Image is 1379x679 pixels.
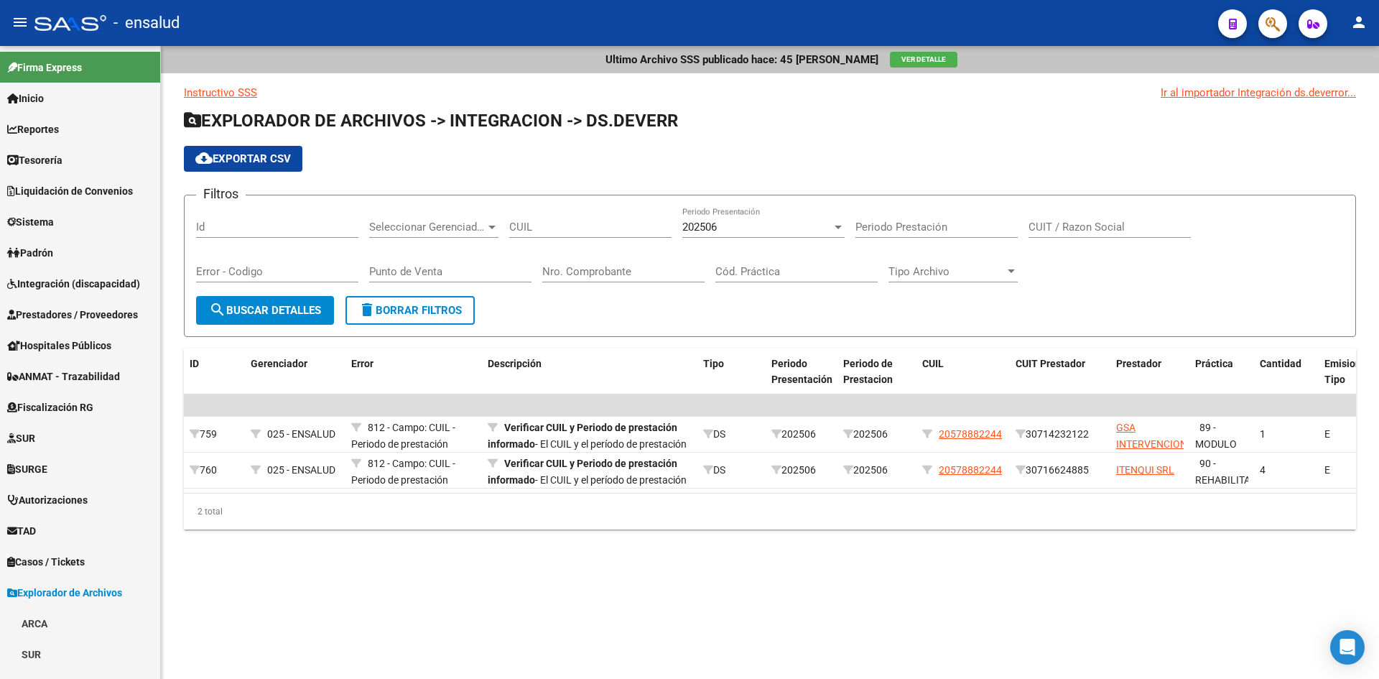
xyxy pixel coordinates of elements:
[7,152,62,168] span: Tesorería
[113,7,180,39] span: - ensalud
[184,111,678,131] span: EXPLORADOR DE ARCHIVOS -> INTEGRACION -> DS.DEVERR
[245,348,345,396] datatable-header-cell: Gerenciador
[7,399,93,415] span: Fiscalización RG
[209,304,321,317] span: Buscar Detalles
[184,86,257,99] a: Instructivo SSS
[1110,348,1189,396] datatable-header-cell: Prestador
[267,428,335,440] span: 025 - ENSALUD
[1116,422,1197,482] span: GSA INTERVENCION PSICOEDUCATIVA S.A.
[837,348,916,396] datatable-header-cell: Periodo de Prestacion
[7,60,82,75] span: Firma Express
[888,265,1005,278] span: Tipo Archivo
[195,149,213,167] mat-icon: cloud_download
[1016,358,1085,369] span: CUIT Prestador
[190,426,239,443] div: 759
[1324,428,1330,440] span: E
[488,458,687,518] span: - El CUIL y el período de prestación informados han sido enviados por distintos RNOS en el períod...
[7,461,47,477] span: SURGE
[488,422,687,482] span: - El CUIL y el período de prestación informados han sido enviados por distintos RNOS en el períod...
[7,338,111,354] span: Hospitales Públicos
[7,307,138,323] span: Prestadores / Proveedores
[901,55,946,63] span: Ver Detalle
[1350,14,1368,31] mat-icon: person
[251,358,307,369] span: Gerenciador
[1254,348,1319,396] datatable-header-cell: Cantidad
[7,183,133,199] span: Liquidación de Convenios
[184,146,302,172] button: Exportar CSV
[843,358,893,386] span: Periodo de Prestacion
[890,52,957,68] button: Ver Detalle
[922,358,944,369] span: CUIL
[190,358,199,369] span: ID
[1319,348,1376,396] datatable-header-cell: Emision Tipo
[345,348,482,396] datatable-header-cell: Error
[369,221,486,234] span: Seleccionar Gerenciador
[7,554,85,570] span: Casos / Tickets
[7,585,122,601] span: Explorador de Archivos
[1260,428,1266,440] span: 1
[697,348,766,396] datatable-header-cell: Tipo
[1260,358,1301,369] span: Cantidad
[682,221,717,234] span: 202506
[1010,348,1110,396] datatable-header-cell: CUIT Prestador
[1016,426,1105,443] div: 30714232122
[358,304,462,317] span: Borrar Filtros
[209,301,226,318] mat-icon: search
[766,348,837,396] datatable-header-cell: Periodo Presentación
[488,458,677,486] strong: Verificar CUIL y Periodo de prestación informado
[1016,462,1105,479] div: 30716624885
[7,523,36,539] span: TAD
[703,462,760,479] div: DS
[195,152,291,165] span: Exportar CSV
[605,52,878,68] p: Ultimo Archivo SSS publicado hace: 45 [PERSON_NAME]
[7,245,53,261] span: Padrón
[351,422,455,450] span: 812 - Campo: CUIL - Periodo de prestación
[916,348,1010,396] datatable-header-cell: CUIL
[1116,358,1161,369] span: Prestador
[1330,630,1365,665] div: Open Intercom Messenger
[703,426,760,443] div: DS
[703,358,724,369] span: Tipo
[1195,358,1233,369] span: Práctica
[1161,85,1356,101] div: Ir al importador Integración ds.deverror...
[11,14,29,31] mat-icon: menu
[267,464,335,476] span: 025 - ENSALUD
[939,464,1002,476] span: 20578882244
[7,121,59,137] span: Reportes
[184,348,245,396] datatable-header-cell: ID
[1189,348,1254,396] datatable-header-cell: Práctica
[7,430,35,446] span: SUR
[488,422,677,450] strong: Verificar CUIL y Periodo de prestación informado
[184,494,1356,530] div: 2 total
[351,458,455,486] span: 812 - Campo: CUIL - Periodo de prestación
[7,369,120,384] span: ANMAT - Trazabilidad
[771,462,832,479] div: 202506
[345,296,475,325] button: Borrar Filtros
[1116,464,1174,476] span: ITENQUI SRL
[7,214,54,230] span: Sistema
[843,462,911,479] div: 202506
[351,358,373,369] span: Error
[843,426,911,443] div: 202506
[1260,464,1266,476] span: 4
[7,91,44,106] span: Inicio
[1324,464,1330,476] span: E
[939,428,1002,440] span: 20578882244
[196,296,334,325] button: Buscar Detalles
[771,358,832,386] span: Periodo Presentación
[7,276,140,292] span: Integración (discapacidad)
[7,492,88,508] span: Autorizaciones
[488,358,542,369] span: Descripción
[771,426,832,443] div: 202506
[482,348,697,396] datatable-header-cell: Descripción
[190,462,239,479] div: 760
[196,184,246,204] h3: Filtros
[358,301,376,318] mat-icon: delete
[1324,358,1361,386] span: Emision Tipo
